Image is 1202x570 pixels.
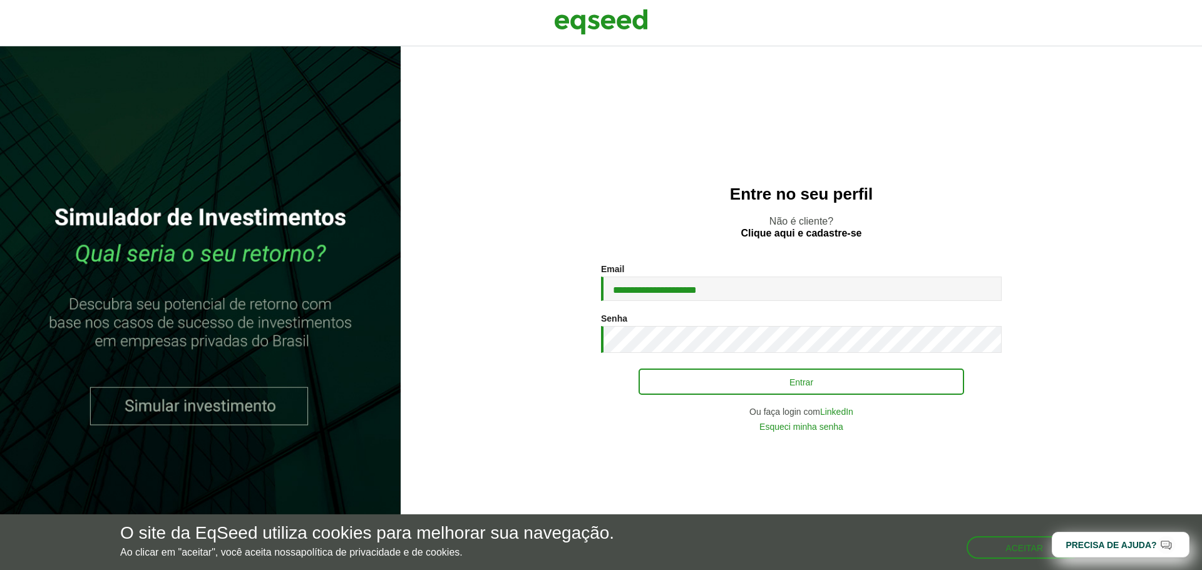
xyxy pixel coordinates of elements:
button: Entrar [639,369,964,395]
p: Não é cliente? [426,215,1177,239]
a: Clique aqui e cadastre-se [741,228,862,238]
a: LinkedIn [820,407,853,416]
p: Ao clicar em "aceitar", você aceita nossa . [120,546,614,558]
keeper-lock: Open Keeper Popup [977,283,992,298]
h2: Entre no seu perfil [426,185,1177,203]
img: EqSeed Logo [554,6,648,38]
h5: O site da EqSeed utiliza cookies para melhorar sua navegação. [120,524,614,543]
div: Ou faça login com [601,407,1002,416]
button: Aceitar [967,536,1082,559]
label: Senha [601,314,627,323]
label: Email [601,265,624,273]
a: política de privacidade e de cookies [301,547,460,557]
a: Esqueci minha senha [759,422,843,431]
